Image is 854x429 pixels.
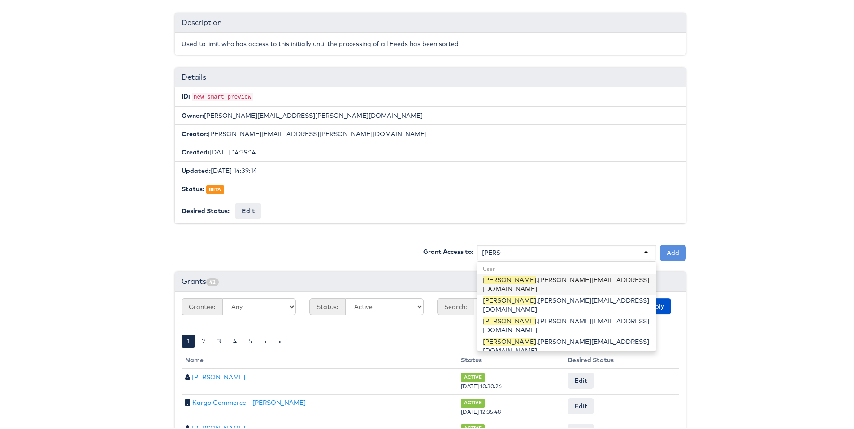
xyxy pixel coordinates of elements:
[477,313,656,334] div: .[PERSON_NAME][EMAIL_ADDRESS][DOMAIN_NAME]
[477,272,656,293] div: .[PERSON_NAME][EMAIL_ADDRESS][DOMAIN_NAME]
[228,333,242,346] a: 4
[182,350,457,367] th: Name
[483,295,536,303] span: [PERSON_NAME]
[182,128,208,136] b: Creator:
[182,146,209,154] b: Created:
[192,91,253,99] code: new_smart_preview
[175,123,686,142] li: [PERSON_NAME][EMAIL_ADDRESS][PERSON_NAME][DOMAIN_NAME]
[243,333,258,346] a: 5
[477,262,656,272] div: User
[461,407,501,413] span: [DATE] 12:35:48
[182,165,211,173] b: Updated:
[212,333,226,346] a: 3
[175,104,686,123] li: [PERSON_NAME][EMAIL_ADDRESS][PERSON_NAME][DOMAIN_NAME]
[206,276,219,284] span: 42
[175,141,686,160] li: [DATE] 14:39:14
[483,274,536,282] span: [PERSON_NAME]
[461,381,502,388] span: [DATE] 10:30:26
[568,371,594,387] button: Edit
[182,110,204,118] b: Owner:
[461,371,485,380] span: ACTIVE
[182,296,222,313] span: Grantee:
[273,333,287,346] a: »
[175,270,686,290] div: Grants
[457,350,564,367] th: Status
[477,293,656,313] div: .[PERSON_NAME][EMAIL_ADDRESS][DOMAIN_NAME]
[483,336,536,344] span: [PERSON_NAME]
[477,334,656,355] div: .[PERSON_NAME][EMAIL_ADDRESS][DOMAIN_NAME]
[182,205,230,213] b: Desired Status:
[568,396,594,412] button: Edit
[259,333,272,346] a: ›
[196,333,211,346] a: 2
[182,333,195,346] a: 1
[660,243,686,259] button: Add
[423,245,473,254] label: Grant Access to:
[175,159,686,178] li: [DATE] 14:39:14
[175,31,686,53] div: Used to limit who has access to this initially until the processing of all Feeds has been sorted
[483,315,536,323] span: [PERSON_NAME]
[175,66,686,86] div: Details
[437,296,474,313] span: Search:
[235,201,261,217] button: Edit
[185,398,191,404] span: Company
[185,372,190,378] span: User
[192,371,245,379] a: [PERSON_NAME]
[309,296,345,313] span: Status:
[175,11,686,31] div: Description
[182,90,190,99] b: ID:
[206,184,224,192] span: BETA
[482,246,501,255] input: Search for a User, Company or User Group
[192,397,306,405] a: Kargo Commerce - [PERSON_NAME]
[461,397,485,405] span: ACTIVE
[564,350,679,367] th: Desired Status
[182,183,204,191] b: Status:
